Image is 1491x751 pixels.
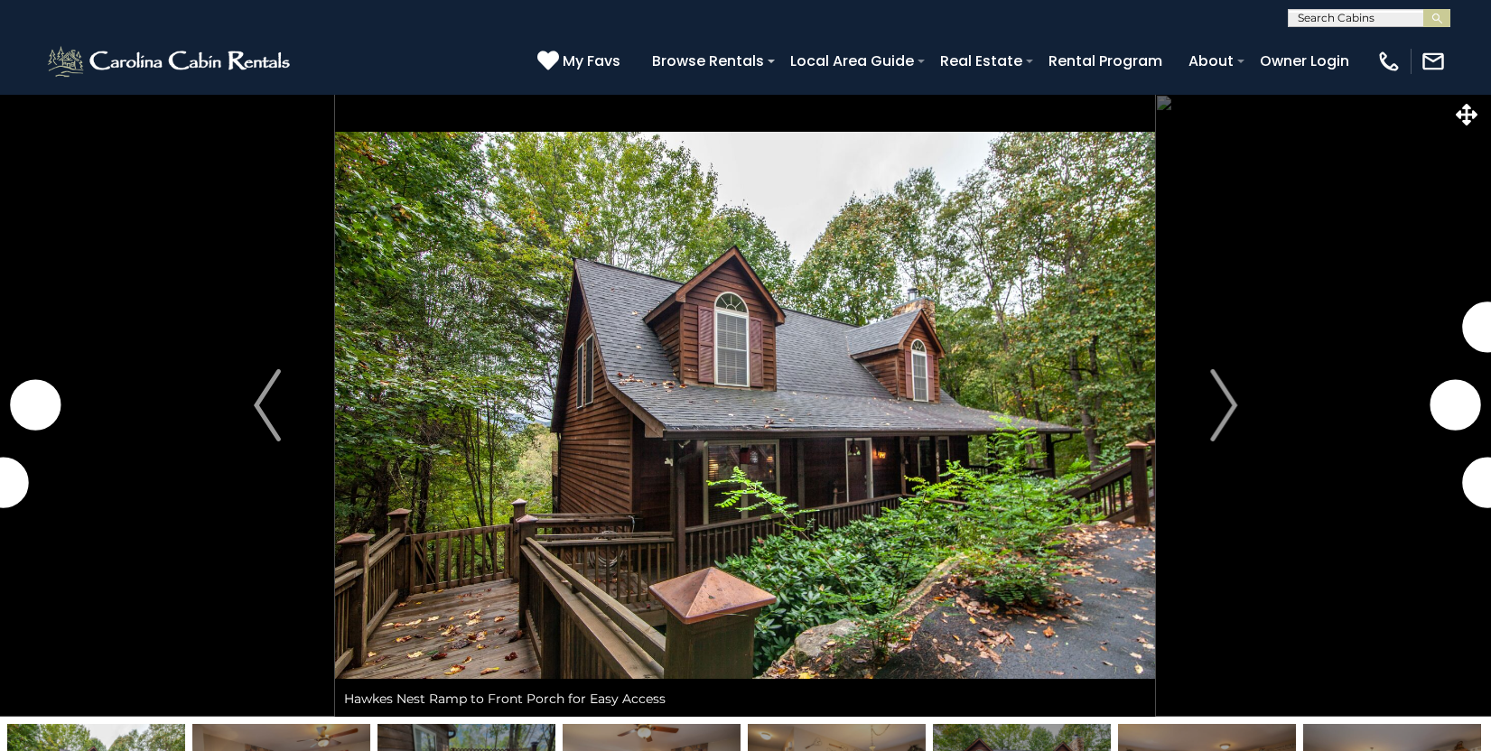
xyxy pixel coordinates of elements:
button: Next [1156,94,1291,717]
a: Owner Login [1251,45,1358,77]
div: Hawkes Nest Ramp to Front Porch for Easy Access [335,681,1155,717]
img: mail-regular-white.png [1421,49,1446,74]
img: arrow [1210,369,1237,441]
a: Rental Program [1039,45,1171,77]
span: My Favs [563,50,620,72]
button: Previous [200,94,335,717]
img: phone-regular-white.png [1376,49,1402,74]
a: About [1179,45,1243,77]
img: arrow [254,369,281,441]
img: White-1-2.png [45,43,295,79]
a: Real Estate [931,45,1031,77]
a: Local Area Guide [781,45,923,77]
a: My Favs [537,50,625,73]
a: Browse Rentals [643,45,773,77]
